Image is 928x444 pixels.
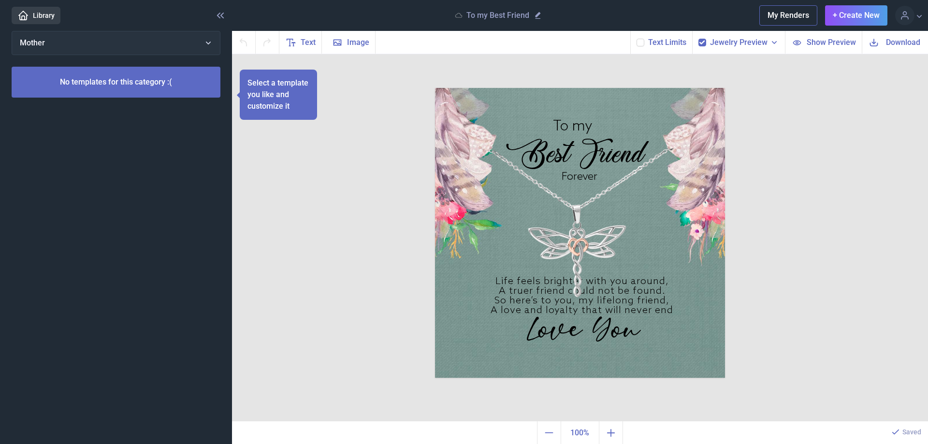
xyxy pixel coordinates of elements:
[507,120,638,134] div: To my
[561,421,599,444] button: Actual size
[710,37,779,48] button: Jewelry Preview
[862,31,928,54] button: Download
[12,7,60,24] a: Library
[465,318,701,349] div: Love You
[759,5,817,26] button: My Renders
[453,306,711,315] div: A love and loyalty that will never end
[453,296,711,306] div: So here’s to you, my lifelong friend,
[466,11,529,20] p: To my Best Friend
[347,37,369,48] span: Image
[20,38,45,47] span: Mother
[599,421,623,444] button: Zoom in
[807,37,856,48] span: Show Preview
[902,427,921,437] p: Saved
[886,37,920,48] span: Download
[12,67,220,98] p: No templates for this category :(
[453,286,711,296] div: A truer friend could not be found.
[322,31,376,54] button: Image
[435,88,725,378] img: b025.jpg
[537,421,561,444] button: Zoom out
[232,31,256,54] button: Undo
[493,172,667,184] div: Forever
[279,31,322,54] button: Text
[468,140,682,171] div: Best Friend
[710,37,768,48] span: Jewelry Preview
[301,37,316,48] span: Text
[12,31,220,55] button: Mother
[825,5,887,26] button: + Create New
[256,31,279,54] button: Redo
[648,37,686,48] button: Text Limits
[453,277,711,348] div: Life feels brighter with you around,
[247,77,309,112] p: Select a template you like and customize it
[563,423,597,443] span: 100%
[785,31,862,54] button: Show Preview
